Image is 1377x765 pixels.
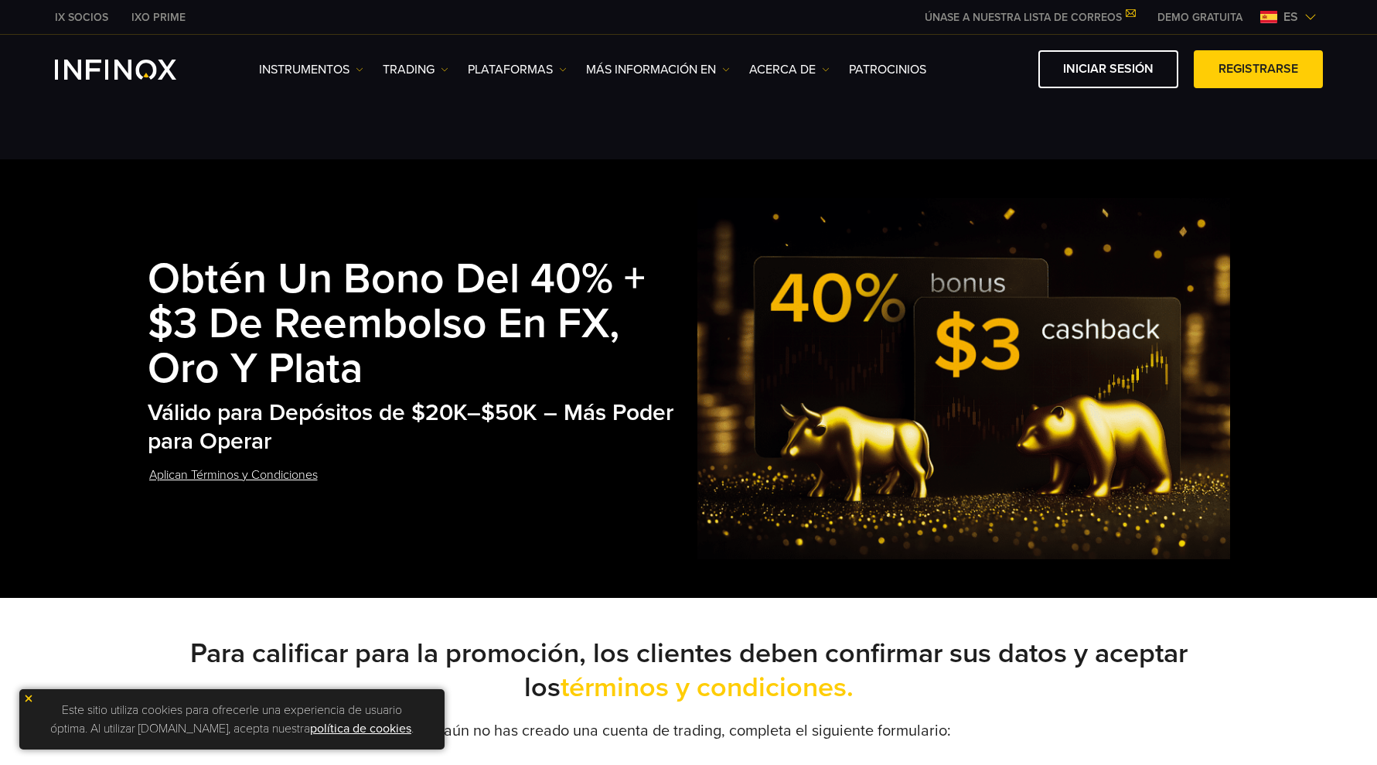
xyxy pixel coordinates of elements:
p: Este sitio utiliza cookies para ofrecerle una experiencia de usuario óptima. Al utilizar [DOMAIN_... [27,697,437,742]
a: ACERCA DE [749,60,830,79]
strong: Obtén un Bono del 40% + $3 de Reembolso en FX, Oro y Plata [148,254,646,394]
a: Más información en [586,60,730,79]
h2: Válido para Depósitos de $20K–$50K – Más Poder para Operar [148,399,698,456]
a: Registrarse [1194,50,1323,88]
a: política de cookies [310,721,411,736]
a: Instrumentos [259,60,363,79]
a: INFINOX MENU [1146,9,1254,26]
a: PLATAFORMAS [468,60,567,79]
a: INFINOX Logo [55,60,213,80]
a: Aplican Términos y Condiciones [148,456,319,494]
a: INFINOX [43,9,120,26]
strong: Para calificar para la promoción, los clientes deben confirmar sus datos y aceptar los [190,637,1188,704]
a: TRADING [383,60,448,79]
a: INFINOX [120,9,197,26]
a: ÚNASE A NUESTRA LISTA DE CORREOS [913,11,1146,24]
a: Patrocinios [849,60,926,79]
p: Si aún no has creado una cuenta de trading, completa el siguiente formulario: [148,720,1230,742]
a: términos y condiciones. [561,671,854,704]
span: es [1277,8,1304,26]
img: yellow close icon [23,693,34,704]
a: Iniciar sesión [1038,50,1178,88]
